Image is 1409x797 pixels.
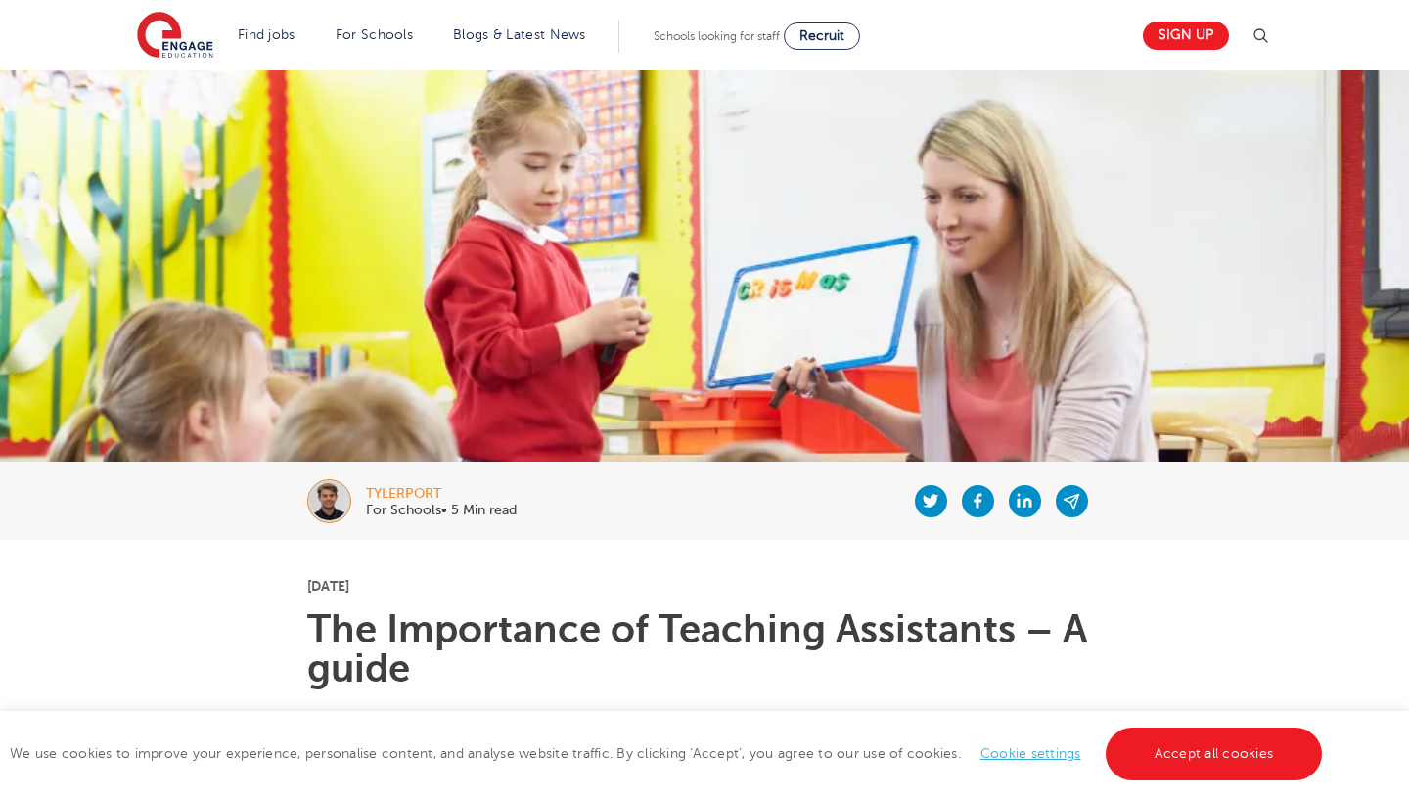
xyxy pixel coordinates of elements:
img: Engage Education [137,12,213,61]
a: Blogs & Latest News [453,27,586,42]
p: For Schools• 5 Min read [366,504,517,517]
a: Cookie settings [980,746,1081,761]
a: For Schools [336,27,413,42]
p: [DATE] [307,579,1103,593]
span: Schools looking for staff [654,29,780,43]
div: tylerport [366,487,517,501]
a: Find jobs [238,27,295,42]
h1: The Importance of Teaching Assistants – A guide [307,610,1103,688]
a: Sign up [1143,22,1229,50]
a: Recruit [784,22,860,50]
span: We use cookies to improve your experience, personalise content, and analyse website traffic. By c... [10,746,1327,761]
a: Accept all cookies [1106,728,1323,780]
span: Recruit [799,28,844,43]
